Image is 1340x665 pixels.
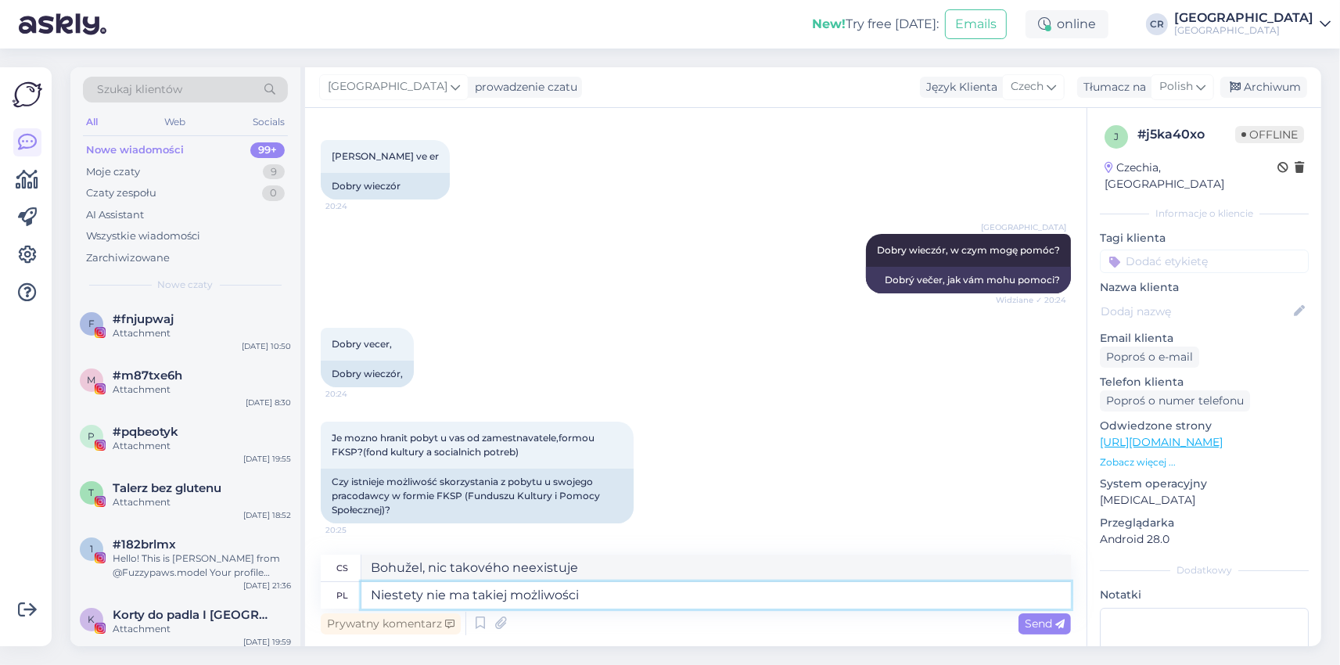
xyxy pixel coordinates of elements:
[113,481,221,495] span: Talerz bez glutenu
[158,278,214,292] span: Nowe czaty
[325,200,384,212] span: 20:24
[1174,24,1313,37] div: [GEOGRAPHIC_DATA]
[812,16,846,31] b: New!
[113,383,291,397] div: Attachment
[113,622,291,636] div: Attachment
[250,142,285,158] div: 99+
[1105,160,1277,192] div: Czechia, [GEOGRAPHIC_DATA]
[877,244,1060,256] span: Dobry wieczór, w czym mogę pomóc?
[1100,563,1309,577] div: Dodatkowy
[325,524,384,536] span: 20:25
[243,636,291,648] div: [DATE] 19:59
[325,388,384,400] span: 20:24
[321,469,634,523] div: Czy istnieje możliwość skorzystania z pobytu u swojego pracodawcy w formie FKSP (Funduszu Kultury...
[86,228,200,244] div: Wszystkie wiadomości
[88,430,95,442] span: p
[321,173,450,199] div: Dobry wieczór
[89,487,95,498] span: T
[945,9,1007,39] button: Emails
[113,326,291,340] div: Attachment
[1100,230,1309,246] p: Tagi klienta
[1100,455,1309,469] p: Zobacz więcej ...
[1011,78,1044,95] span: Czech
[328,78,447,95] span: [GEOGRAPHIC_DATA]
[1137,125,1235,144] div: # j5ka40xo
[1100,279,1309,296] p: Nazwa klienta
[1235,126,1304,143] span: Offline
[243,453,291,465] div: [DATE] 19:55
[1100,390,1250,412] div: Poproś o numer telefonu
[88,613,95,625] span: K
[113,368,182,383] span: #m87txe6h
[250,112,288,132] div: Socials
[1146,13,1168,35] div: CR
[113,537,176,552] span: #182brlmx
[1174,12,1313,24] div: [GEOGRAPHIC_DATA]
[1077,79,1146,95] div: Tłumacz na
[469,79,577,95] div: prowadzenie czatu
[1100,374,1309,390] p: Telefon klienta
[920,79,997,95] div: Język Klienta
[83,112,101,132] div: All
[113,495,291,509] div: Attachment
[1100,476,1309,492] p: System operacyjny
[86,185,156,201] div: Czaty zespołu
[981,221,1066,233] span: [GEOGRAPHIC_DATA]
[996,294,1066,306] span: Widziane ✓ 20:24
[1220,77,1307,98] div: Archiwum
[361,582,1071,609] textarea: Niestety nie ma takiej możliwości
[88,374,96,386] span: m
[88,318,95,329] span: f
[113,439,291,453] div: Attachment
[113,608,275,622] span: Korty do padla I Szczecin
[332,150,439,162] span: [PERSON_NAME] ve er
[336,555,348,581] div: cs
[1026,10,1108,38] div: online
[90,543,93,555] span: 1
[866,267,1071,293] div: Dobrý večer, jak vám mohu pomoci?
[336,582,348,609] div: pl
[1159,78,1193,95] span: Polish
[1101,303,1291,320] input: Dodaj nazwę
[1100,418,1309,434] p: Odwiedzone strony
[1100,207,1309,221] div: Informacje o kliencie
[113,312,174,326] span: #fnjupwaj
[162,112,189,132] div: Web
[97,81,182,98] span: Szukaj klientów
[243,580,291,591] div: [DATE] 21:36
[262,185,285,201] div: 0
[812,15,939,34] div: Try free [DATE]:
[13,80,42,110] img: Askly Logo
[86,250,170,266] div: Zarchiwizowane
[332,338,392,350] span: Dobry vecer,
[1100,250,1309,273] input: Dodać etykietę
[1100,492,1309,509] p: [MEDICAL_DATA]
[246,397,291,408] div: [DATE] 8:30
[321,361,414,387] div: Dobry wieczór,
[1100,347,1199,368] div: Poproś o e-mail
[361,555,1071,581] textarea: Bohužel, nic takového neexistuje
[263,164,285,180] div: 9
[113,552,291,580] div: Hello! This is [PERSON_NAME] from @Fuzzypaws.model Your profile caught our eye We are a world Fam...
[1100,515,1309,531] p: Przeglądarka
[1025,616,1065,631] span: Send
[1100,531,1309,548] p: Android 28.0
[113,425,178,439] span: #pqbeotyk
[332,432,597,458] span: Je mozno hranit pobyt u vas od zamestnavatele,formou FKSP?(fond kultury a socialnich potreb)
[321,613,461,634] div: Prywatny komentarz
[86,142,184,158] div: Nowe wiadomości
[1174,12,1331,37] a: [GEOGRAPHIC_DATA][GEOGRAPHIC_DATA]
[1100,587,1309,603] p: Notatki
[86,164,140,180] div: Moje czaty
[1100,435,1223,449] a: [URL][DOMAIN_NAME]
[86,207,144,223] div: AI Assistant
[242,340,291,352] div: [DATE] 10:50
[243,509,291,521] div: [DATE] 18:52
[1100,330,1309,347] p: Email klienta
[1114,131,1119,142] span: j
